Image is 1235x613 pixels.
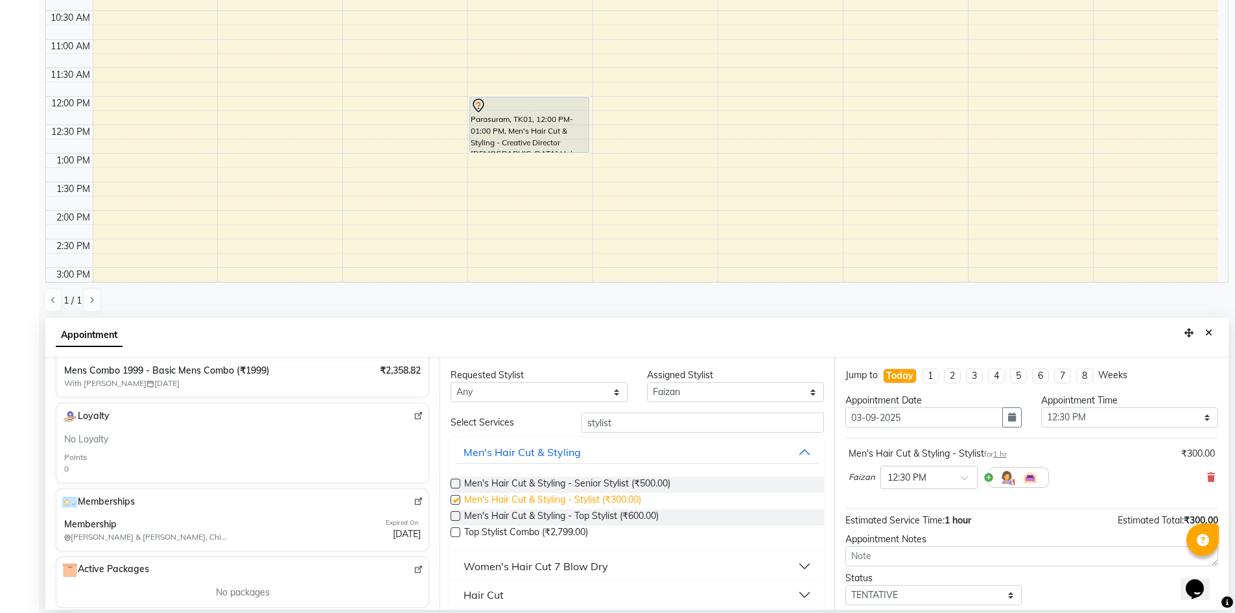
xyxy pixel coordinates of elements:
[464,525,588,542] span: Top Stylist Combo (₹2,799.00)
[49,97,93,110] div: 12:00 PM
[464,444,581,460] div: Men's Hair Cut & Styling
[441,416,572,429] div: Select Services
[64,451,87,463] div: Points
[849,471,875,484] span: Faizan
[845,368,878,382] div: Jump to
[845,571,1022,585] div: Status
[64,518,117,531] span: Membership
[993,450,1007,459] span: 1 hr
[849,447,1007,461] div: Men's Hair Cut & Styling - Stylist
[464,493,641,509] span: Men's Hair Cut & Styling - Stylist (₹300.00)
[1184,514,1218,526] span: ₹300.00
[470,97,589,152] div: Parasuram, TK01, 12:00 PM-01:00 PM, Men's Hair Cut & Styling - Creative Director [DEMOGRAPHIC_DAT...
[1032,368,1049,383] li: 6
[456,583,818,607] button: Hair Cut
[380,364,421,378] span: ₹2,358.82
[464,509,659,525] span: Men's Hair Cut & Styling - Top Stylist (₹600.00)
[1181,561,1222,600] iframe: chat widget
[999,470,1015,485] img: Hairdresser.png
[54,182,93,196] div: 1:30 PM
[845,514,945,526] span: Estimated Service Time:
[945,514,971,526] span: 1 hour
[886,369,913,383] div: Today
[456,440,818,464] button: Men's Hair Cut & Styling
[56,324,123,347] span: Appointment
[456,555,818,578] button: Women's Hair Cut 7 Blow Dry
[1098,368,1127,382] div: Weeks
[62,562,149,578] span: Active Packages
[64,364,332,378] span: Mens Combo 1999 - Basic Mens Combo (₹1999)
[54,211,93,224] div: 2:00 PM
[64,294,82,307] span: 1 / 1
[49,125,93,139] div: 12:30 PM
[54,154,93,167] div: 1:00 PM
[1076,368,1093,383] li: 8
[393,527,421,541] span: [DATE]
[64,531,226,543] span: [PERSON_NAME] & [PERSON_NAME], Chinnamiram
[1054,368,1071,383] li: 7
[62,494,135,510] span: Memberships
[64,433,108,446] span: No Loyalty
[845,533,1218,546] div: Appointment Notes
[386,518,419,527] span: Expired On
[845,407,1004,427] input: yyyy-mm-dd
[582,413,824,433] input: Search by service name
[216,586,270,599] span: No packages
[647,368,824,382] div: Assigned Stylist
[984,450,1007,459] small: for
[1181,447,1215,461] div: ₹300.00
[451,368,628,382] div: Requested Stylist
[1118,514,1184,526] span: Estimated Total:
[845,394,1022,407] div: Appointment Date
[922,368,939,383] li: 1
[54,239,93,253] div: 2:30 PM
[64,463,69,475] div: 0
[944,368,961,383] li: 2
[48,40,93,53] div: 11:00 AM
[464,587,504,603] div: Hair Cut
[54,268,93,282] div: 3:00 PM
[1199,323,1218,343] button: Close
[464,477,670,493] span: Men's Hair Cut & Styling - Senior Stylist (₹500.00)
[48,68,93,82] div: 11:30 AM
[1022,470,1038,485] img: Interior.png
[1010,368,1027,383] li: 5
[64,378,226,389] span: With [PERSON_NAME] [DATE]
[62,409,110,425] span: Loyalty
[464,559,608,574] div: Women's Hair Cut 7 Blow Dry
[1041,394,1218,407] div: Appointment Time
[48,11,93,25] div: 10:30 AM
[966,368,983,383] li: 3
[988,368,1005,383] li: 4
